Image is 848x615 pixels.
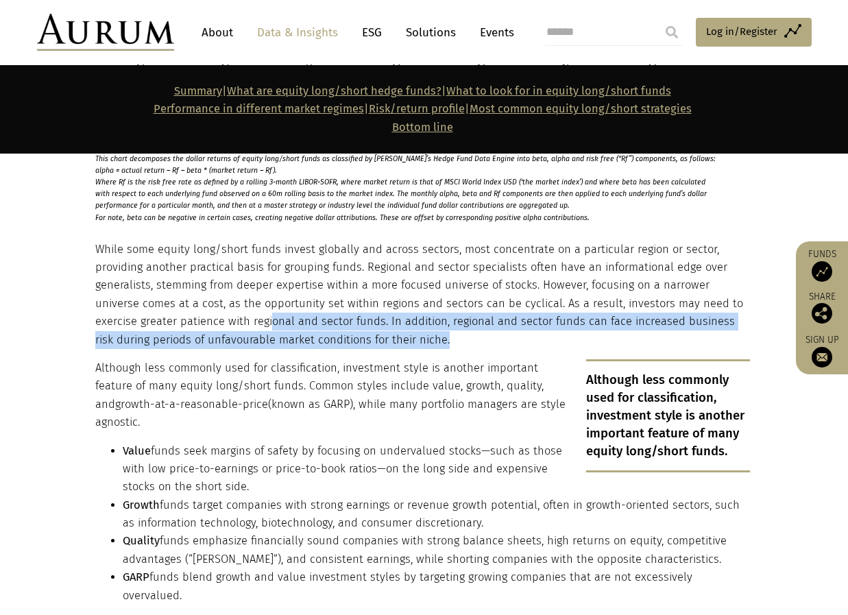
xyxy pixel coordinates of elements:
img: Access Funds [812,261,832,282]
strong: Quality [123,534,160,547]
input: Submit [658,19,686,46]
a: What to look for in equity long/short funds [446,84,671,97]
a: Log in/Register [696,18,812,47]
div: Share [803,292,841,324]
a: About [195,20,240,45]
li: funds emphasize financially sound companies with strong balance sheets, high returns on equity, c... [123,532,750,568]
li: funds blend growth and value investment styles by targeting growing companies that are not excess... [123,568,750,605]
a: Performance in different market regimes [154,102,364,115]
a: Most common equity long/short strategies [470,102,692,115]
a: What are equity long/short hedge funds? [227,84,441,97]
strong: Value [123,444,151,457]
p: Source: Aurum Hedge Funds Data Engine, Bloomberg. This chart decomposes the dollar returns of equ... [95,134,717,223]
li: funds target companies with strong earnings or revenue growth potential, often in growth-oriented... [123,496,750,533]
a: Risk/return profile [369,102,465,115]
strong: | | | | [154,84,692,134]
span: Log in/Register [706,23,777,40]
a: Data & Insights [250,20,345,45]
li: funds seek margins of safety by focusing on undervalued stocks—such as those with low price-to-ea... [123,442,750,496]
p: Although less commonly used for classification, investment style is another important feature of ... [95,359,750,432]
img: Sign up to our newsletter [812,347,832,367]
p: Although less commonly used for classification, investment style is another important feature of ... [586,359,750,472]
a: Summary [174,84,222,97]
a: Solutions [399,20,463,45]
strong: Growth [123,498,160,511]
a: Funds [803,248,841,282]
p: While some equity long/short funds invest globally and across sectors, most concentrate on a part... [95,241,750,349]
img: Share this post [812,303,832,324]
a: Events [473,20,514,45]
a: Bottom line [392,121,453,134]
img: Aurum [37,14,174,51]
a: Sign up [803,334,841,367]
strong: GARP [123,570,149,583]
a: ESG [355,20,389,45]
span: growth-at-a-reasonable-price [115,398,268,411]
